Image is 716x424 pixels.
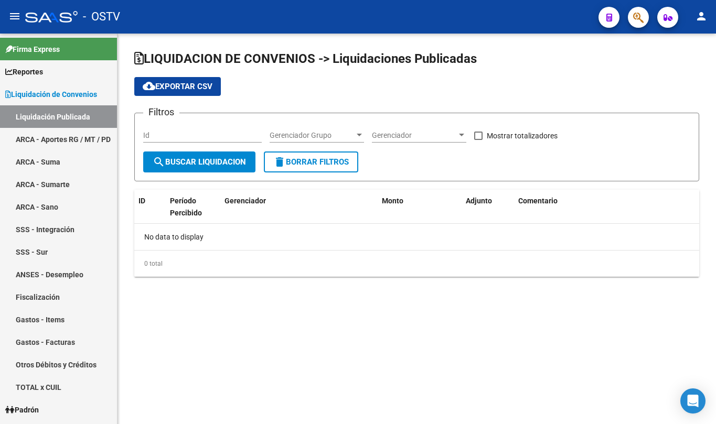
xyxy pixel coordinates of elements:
span: Gerenciador [372,131,457,140]
datatable-header-cell: Comentario [514,190,699,236]
div: No data to display [134,224,699,250]
mat-icon: delete [273,156,286,168]
button: Buscar Liquidacion [143,151,255,172]
span: - OSTV [83,5,120,28]
span: Gerenciador Grupo [270,131,355,140]
span: Monto [382,197,403,205]
datatable-header-cell: Gerenciador [220,190,378,236]
span: Borrar Filtros [273,157,349,167]
button: Exportar CSV [134,77,221,96]
span: LIQUIDACION DE CONVENIOS -> Liquidaciones Publicadas [134,51,477,66]
span: Exportar CSV [143,82,212,91]
div: 0 total [134,251,699,277]
h3: Filtros [143,105,179,119]
mat-icon: menu [8,10,21,23]
button: Borrar Filtros [264,151,358,172]
span: Firma Express [5,44,60,55]
datatable-header-cell: Período Percibido [166,190,205,236]
span: Liquidación de Convenios [5,89,97,100]
span: Mostrar totalizadores [487,129,558,142]
datatable-header-cell: Monto [378,190,462,236]
datatable-header-cell: ID [134,190,166,236]
div: Open Intercom Messenger [680,388,706,414]
span: Buscar Liquidacion [153,157,246,167]
span: Gerenciador [225,197,266,205]
span: Comentario [518,197,558,205]
span: Adjunto [466,197,492,205]
datatable-header-cell: Adjunto [462,190,514,236]
span: ID [138,197,145,205]
mat-icon: cloud_download [143,80,155,92]
mat-icon: person [695,10,708,23]
span: Período Percibido [170,197,202,217]
span: Padrón [5,404,39,416]
mat-icon: search [153,156,165,168]
span: Reportes [5,66,43,78]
